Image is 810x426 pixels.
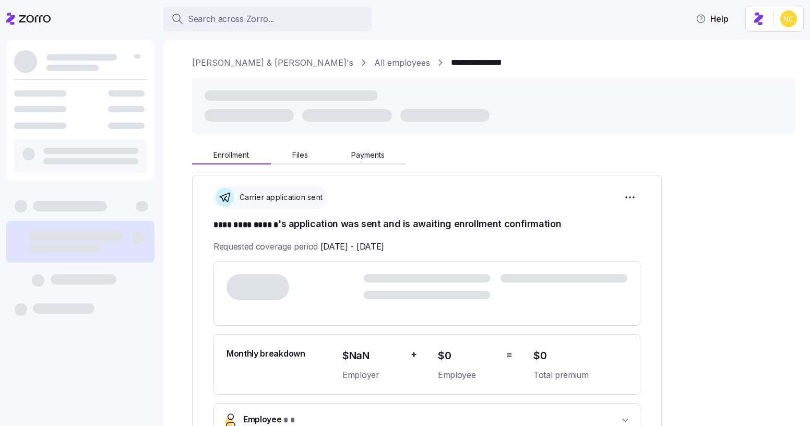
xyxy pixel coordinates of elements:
[188,13,274,26] span: Search across Zorro...
[292,151,308,159] span: Files
[438,347,498,364] span: $0
[213,217,640,232] h1: 's application was sent and is awaiting enrollment confirmation
[236,192,323,203] span: Carrier application sent
[506,347,513,362] span: =
[780,10,797,27] img: e03b911e832a6112bf72643c5874f8d8
[342,369,402,382] span: Employer
[213,151,249,159] span: Enrollment
[533,369,627,382] span: Total premium
[351,151,385,159] span: Payments
[438,369,498,382] span: Employee
[227,347,305,360] span: Monthly breakdown
[411,347,417,362] span: +
[374,56,430,69] a: All employees
[320,240,384,253] span: [DATE] - [DATE]
[213,240,384,253] span: Requested coverage period
[192,56,353,69] a: [PERSON_NAME] & [PERSON_NAME]'s
[342,347,402,364] span: $NaN
[163,6,372,31] button: Search across Zorro...
[687,8,737,29] button: Help
[533,347,627,364] span: $0
[696,13,729,25] span: Help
